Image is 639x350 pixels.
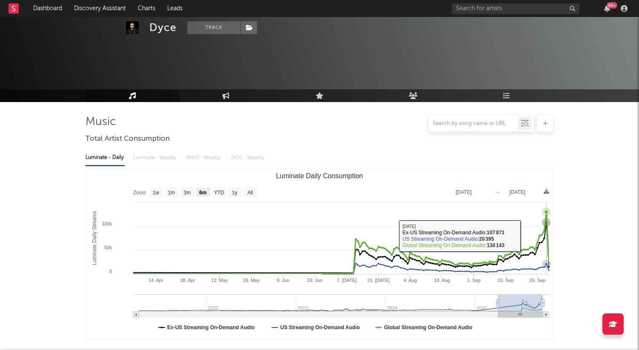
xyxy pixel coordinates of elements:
text: 7. [DATE] [337,278,357,283]
text: 14. Apr [148,278,163,283]
text: 12. May [211,278,228,283]
text: 9. Jun [277,278,289,283]
text: 6m [199,190,206,196]
text: 21. [DATE] [367,278,390,283]
text: 0 [109,269,112,274]
button: 99+ [604,5,610,12]
input: Search by song name or URL [428,120,518,127]
text: 1m [168,190,175,196]
text: Ex-US Streaming On-Demand Audio [167,324,255,330]
text: 50k [104,245,112,250]
text: US Streaming On-Demand Audio [280,324,360,330]
text: [DATE] [456,189,472,195]
text: 1w [153,190,160,196]
text: 28. Apr [180,278,195,283]
text: 4. Aug [404,278,417,283]
text: → [495,189,500,195]
text: YTD [214,190,224,196]
text: 18. Aug [434,278,450,283]
span: Total Artist Consumption [86,134,170,144]
text: 15. Sep [498,278,514,283]
text: 23. Jun [307,278,322,283]
text: 26. May [243,278,260,283]
text: Luminate Daily Streams [91,211,97,265]
text: All [247,190,253,196]
text: 3m [184,190,191,196]
text: Global Streaming On-Demand Audio [384,324,473,330]
svg: Luminate Daily Consumption [86,169,553,339]
text: [DATE] [509,189,525,195]
button: Track [187,21,240,34]
text: 29. Sep [529,278,545,283]
div: Luminate - Daily [86,151,125,165]
text: Zoom [133,190,146,196]
text: 1y [232,190,237,196]
div: 99 + [607,2,617,9]
text: Luminate Daily Consumption [276,172,363,179]
text: 1. Sep [467,278,481,283]
text: 100k [102,221,112,226]
input: Search for artists [452,3,579,14]
div: Dyce [149,21,177,34]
